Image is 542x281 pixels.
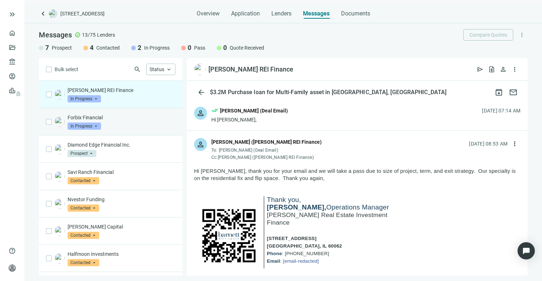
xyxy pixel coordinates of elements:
[9,264,16,272] span: person
[68,196,175,203] p: Nvestor Funding
[55,171,65,181] img: 6296f58d-a8e2-4860-b8ea-6042f49da1de
[8,10,17,19] button: keyboard_double_arrow_right
[492,85,506,100] button: archive
[516,29,528,41] button: more_vert
[166,66,172,73] span: keyboard_arrow_up
[509,64,520,75] button: more_vert
[144,44,170,51] span: In Progress
[208,65,293,74] div: [PERSON_NAME] REI Finance
[220,107,288,115] div: [PERSON_NAME] (Deal Email)
[518,242,535,259] div: Open Intercom Messenger
[68,87,175,94] p: [PERSON_NAME] REI Finance
[230,44,264,51] span: Quote Received
[45,43,49,52] span: 7
[68,259,99,266] span: Contacted
[194,64,206,75] img: 892ec110-48c5-4e5d-b32d-80237583720c
[211,147,322,153] div: To:
[138,43,141,52] span: 2
[341,10,370,17] span: Documents
[303,10,330,17] span: Messages
[271,10,291,17] span: Lenders
[68,223,175,230] p: [PERSON_NAME] Capital
[55,199,65,209] img: ba05a083-2f20-4ae7-87e2-61100b9595f7
[211,138,322,146] div: [PERSON_NAME] ([PERSON_NAME] REI Finance)
[488,66,495,73] span: request_quote
[39,9,47,18] a: keyboard_arrow_left
[500,66,507,73] span: person
[194,85,208,100] button: arrow_back
[68,114,175,121] p: Forbix Financial
[482,107,520,115] div: [DATE] 07:14 AM
[469,140,507,148] div: [DATE] 08:53 AM
[196,140,205,149] span: person
[211,155,322,160] div: Cc: [PERSON_NAME] ([PERSON_NAME] REI Finance)
[55,253,65,263] img: 02b66551-3bbf-44a0-9b90-ce29bf9f8d71
[55,144,65,154] img: 67d427d8-ec75-409f-aa5b-541abd69e9bb
[55,89,65,100] img: 892ec110-48c5-4e5d-b32d-80237583720c
[39,31,72,39] span: Messages
[463,29,513,41] button: Compare Quotes
[511,66,518,73] span: more_vert
[134,66,141,73] span: search
[68,177,99,184] span: Contacted
[68,169,175,176] p: Savi Ranch Financial
[197,10,220,17] span: Overview
[68,250,175,258] p: Halfmoon Investments
[90,43,93,52] span: 4
[60,10,105,17] span: [STREET_ADDRESS]
[223,43,227,52] span: 0
[519,32,525,38] span: more_vert
[509,88,518,97] span: mail
[96,44,120,51] span: Contacted
[477,66,484,73] span: send
[68,232,99,239] span: Contacted
[506,85,520,100] button: mail
[219,148,278,153] span: [PERSON_NAME] (Deal Email)
[68,123,101,130] span: In Progress
[497,64,509,75] button: person
[211,107,219,116] span: done_all
[188,43,191,52] span: 0
[55,117,65,127] img: 9c74dd18-5a3a-48e1-bbf5-cac8b8b48b2c
[511,140,518,147] span: more_vert
[82,31,96,38] span: 13/75
[49,9,58,18] img: deal-logo
[75,32,81,38] span: check_circle
[211,116,288,123] div: Hi [PERSON_NAME],
[486,64,497,75] button: request_quote
[196,109,205,118] span: person
[68,150,96,157] span: Prospect
[55,65,78,73] span: Bulk select
[509,138,520,149] button: more_vert
[68,141,175,148] p: Diamond Edge Financial Inc.
[474,64,486,75] button: send
[231,10,260,17] span: Application
[55,226,65,236] img: 050ecbbc-33a4-4638-ad42-49e587a38b20
[197,88,206,97] span: arrow_back
[9,247,16,254] span: help
[208,89,448,96] div: $3.2M Purchase loan for Multi-Family asset in [GEOGRAPHIC_DATA], [GEOGRAPHIC_DATA]
[68,95,101,102] span: In Progress
[68,204,99,212] span: Contacted
[194,44,205,51] span: Pass
[97,31,115,38] span: Lenders
[495,88,503,97] span: archive
[150,66,164,72] span: Status
[52,44,72,51] span: Prospect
